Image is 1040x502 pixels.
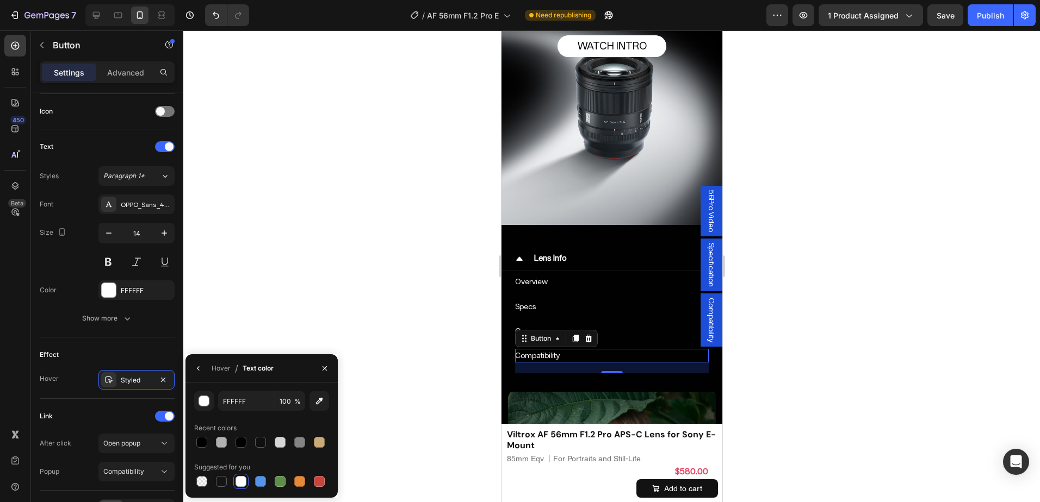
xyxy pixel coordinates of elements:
span: % [294,397,301,406]
div: Icon [40,106,53,116]
p: Button [53,39,145,52]
div: Styled [121,375,152,385]
span: 1 product assigned [828,10,899,21]
img: AF_56mm_F1.2_Pro_-img51.jpg [7,361,214,500]
button: 1 product assigned [819,4,923,26]
span: Paragraph 1* [103,171,145,181]
div: Publish [977,10,1004,21]
p: Settings [54,67,84,78]
p: 7 [71,9,76,22]
div: Text [40,142,53,152]
button: 7 [4,4,81,26]
div: Styles [40,171,59,181]
div: Open Intercom Messenger [1003,449,1029,475]
div: Suggested for you [194,462,250,472]
div: Hover [212,363,231,373]
div: Text color [243,363,274,373]
div: Font [40,199,53,209]
div: Link [40,411,53,421]
span: Save [937,11,955,20]
div: Undo/Redo [205,4,249,26]
span: Open popup [103,439,140,447]
button: Compatibility [98,462,175,481]
span: / [235,362,238,375]
span: / [422,10,425,21]
div: 450 [10,116,26,124]
button: Show more [40,309,175,328]
iframe: Design area [502,30,722,502]
div: Popup [40,467,59,476]
div: Show more [82,313,133,324]
p: Advanced [107,67,144,78]
div: FFFFFF [121,286,172,296]
button: Save [927,4,963,26]
button: Open popup [98,434,175,453]
div: Hover [40,374,59,384]
div: OPPO_Sans_40_ShopifyCurrency_subset [121,200,172,210]
div: Color [40,285,57,295]
div: After click [40,438,71,448]
button: Publish [968,4,1013,26]
input: Eg: FFFFFF [218,391,275,411]
span: AF 56mm F1.2 Pro E [427,10,499,21]
div: Beta [8,199,26,208]
button: Paragraph 1* [98,166,175,186]
span: Compatibility [103,467,144,475]
div: Recent colors [194,423,237,433]
div: Size [40,225,69,240]
div: Effect [40,350,59,360]
span: Need republishing [536,10,591,20]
